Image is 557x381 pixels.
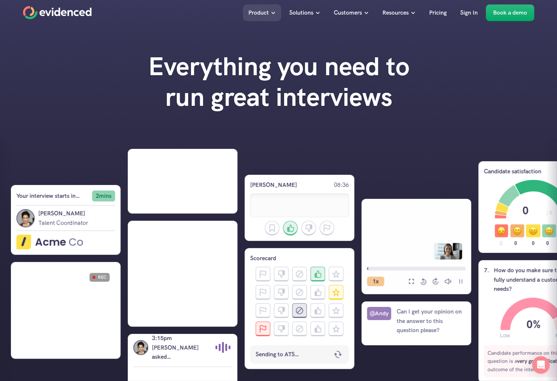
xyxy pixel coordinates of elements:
a: Book a demo [486,4,534,21]
a: Pricing [424,4,452,21]
p: Solutions [289,8,313,18]
h1: Everything you need to run great interviews [133,51,425,112]
p: Resources [382,8,409,18]
a: Home [23,6,92,19]
p: Book a demo [493,8,527,18]
p: Customers [334,8,362,18]
div: Open Intercom Messenger [532,356,550,374]
p: Pricing [429,8,447,18]
a: Sign In [455,4,483,21]
p: Sign In [460,8,478,18]
p: Product [248,8,269,18]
